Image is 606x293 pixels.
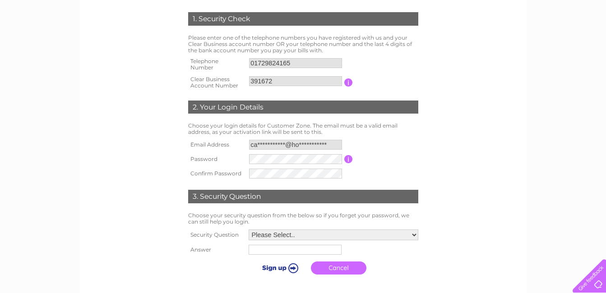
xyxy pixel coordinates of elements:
[251,261,306,274] input: Submit
[188,190,418,203] div: 3. Security Question
[21,23,67,51] img: logo.png
[186,152,247,166] th: Password
[311,261,366,275] a: Cancel
[527,38,555,45] a: Telecoms
[560,38,573,45] a: Blog
[186,137,247,152] th: Email Address
[186,120,421,137] td: Choose your login details for Customer Zone. The email must be a valid email address, as your act...
[186,210,421,227] td: Choose your security question from the below so if you forget your password, we can still help yo...
[578,38,601,45] a: Contact
[186,32,421,55] td: Please enter one of the telephone numbers you have registered with us and your Clear Business acc...
[186,243,246,257] th: Answer
[186,73,247,92] th: Clear Business Account Number
[186,55,247,73] th: Telephone Number
[186,227,246,243] th: Security Question
[188,101,418,114] div: 2. Your Login Details
[90,5,517,44] div: Clear Business is a trading name of Verastar Limited (registered in [GEOGRAPHIC_DATA] No. 3667643...
[344,155,353,163] input: Information
[436,5,498,16] a: 0333 014 3131
[188,12,418,26] div: 1. Security Check
[344,78,353,87] input: Information
[186,166,247,181] th: Confirm Password
[480,38,497,45] a: Water
[502,38,522,45] a: Energy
